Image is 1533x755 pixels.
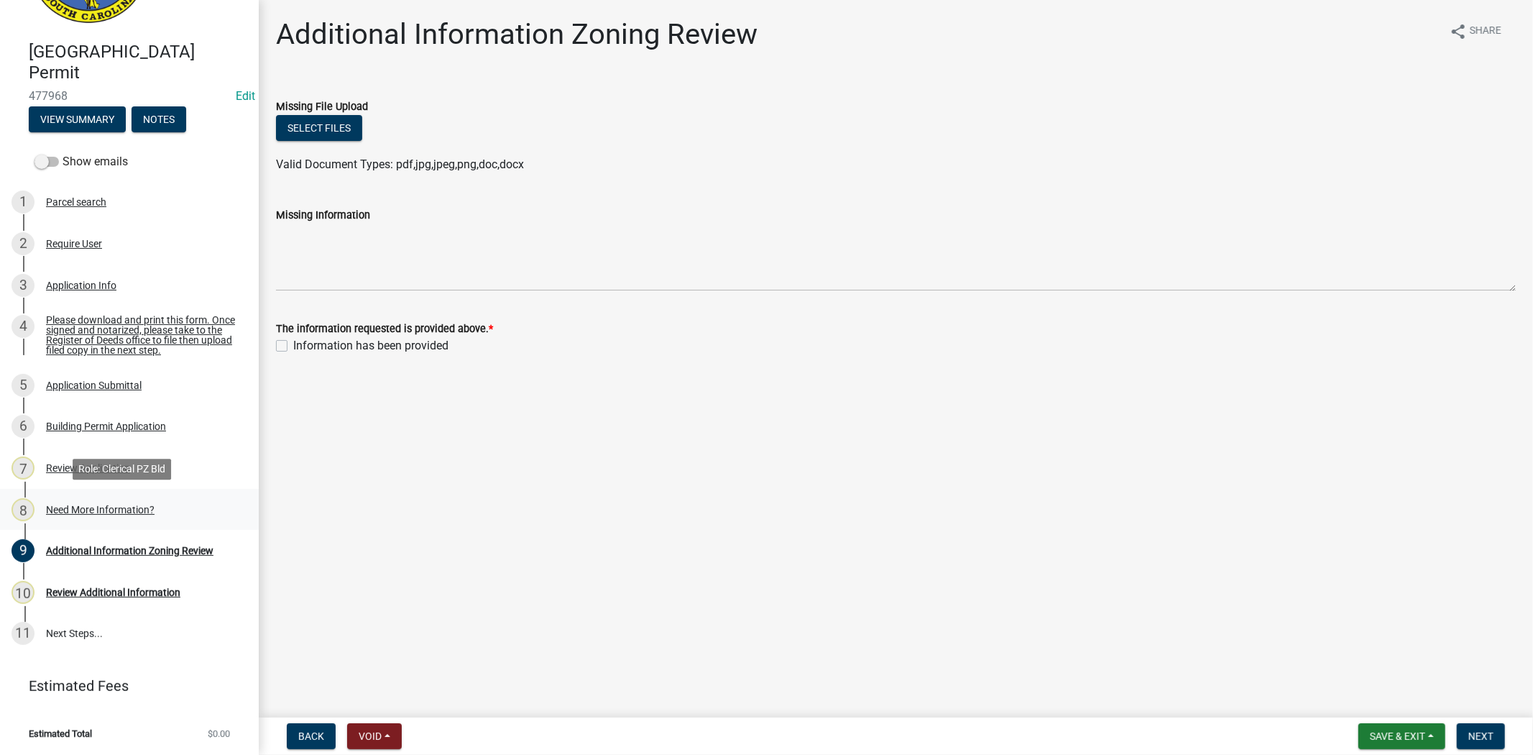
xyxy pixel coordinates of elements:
[46,587,180,598] div: Review Additional Information
[73,459,171,480] div: Role: Clerical PZ Bld
[132,106,186,132] button: Notes
[46,197,106,207] div: Parcel search
[46,505,155,515] div: Need More Information?
[46,315,236,355] div: Please download and print this form. Once signed and notarized, please take to the Register of De...
[46,239,102,249] div: Require User
[11,581,34,604] div: 10
[29,89,230,103] span: 477968
[1457,723,1505,749] button: Next
[11,415,34,438] div: 6
[11,191,34,214] div: 1
[46,280,116,290] div: Application Info
[276,157,524,171] span: Valid Document Types: pdf,jpg,jpeg,png,doc,docx
[276,324,493,334] label: The information requested is provided above.
[46,546,213,556] div: Additional Information Zoning Review
[11,315,34,338] div: 4
[46,421,166,431] div: Building Permit Application
[276,102,368,112] label: Missing File Upload
[1438,17,1513,45] button: shareShare
[208,729,230,738] span: $0.00
[46,463,130,473] div: Review Application
[1370,731,1425,742] span: Save & Exit
[236,89,255,103] wm-modal-confirm: Edit Application Number
[34,153,128,170] label: Show emails
[359,731,382,742] span: Void
[11,457,34,480] div: 7
[29,729,92,738] span: Estimated Total
[11,374,34,397] div: 5
[11,274,34,297] div: 3
[298,731,324,742] span: Back
[11,672,236,700] a: Estimated Fees
[1470,23,1501,40] span: Share
[1468,731,1493,742] span: Next
[11,232,34,255] div: 2
[11,539,34,562] div: 9
[11,498,34,521] div: 8
[287,723,336,749] button: Back
[347,723,402,749] button: Void
[276,115,362,141] button: Select files
[293,337,448,354] label: Information has been provided
[1358,723,1445,749] button: Save & Exit
[29,42,247,83] h4: [GEOGRAPHIC_DATA] Permit
[236,89,255,103] a: Edit
[276,211,370,221] label: Missing Information
[1450,23,1467,40] i: share
[276,17,758,52] h1: Additional Information Zoning Review
[29,114,126,126] wm-modal-confirm: Summary
[11,622,34,645] div: 11
[132,114,186,126] wm-modal-confirm: Notes
[29,106,126,132] button: View Summary
[46,380,142,390] div: Application Submittal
